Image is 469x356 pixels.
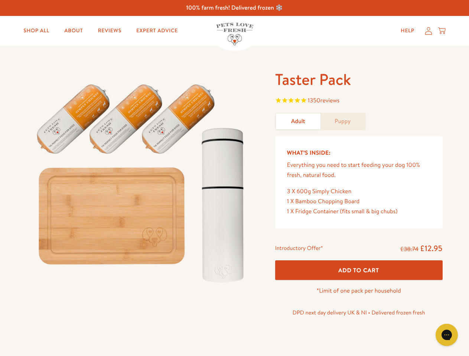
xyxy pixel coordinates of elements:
[276,113,320,129] a: Adult
[287,148,431,158] h5: What’s Inside:
[287,187,431,197] div: 3 X 600g Simply Chicken
[420,243,443,254] span: £12.95
[320,113,365,129] a: Puppy
[400,245,418,253] s: £38.74
[130,23,184,38] a: Expert Advice
[275,260,443,280] button: Add To Cart
[27,69,257,290] img: Taster Pack - Adult
[275,96,443,107] span: Rated 4.8 out of 5 stars 1350 reviews
[287,160,431,180] p: Everything you need to start feeding your dog 100% fresh, natural food.
[308,96,340,105] span: 1350 reviews
[275,308,443,317] p: DPD next day delivery UK & NI • Delivered frozen fresh
[275,243,323,254] div: Introductory Offer*
[216,23,253,45] img: Pets Love Fresh
[287,197,360,205] span: 1 X Bamboo Chopping Board
[287,207,431,217] div: 1 X Fridge Container (fits small & big chubs)
[395,23,420,38] a: Help
[338,266,379,274] span: Add To Cart
[275,69,443,90] h1: Taster Pack
[17,23,55,38] a: Shop All
[432,321,462,349] iframe: Gorgias live chat messenger
[320,96,340,105] span: reviews
[92,23,127,38] a: Reviews
[58,23,89,38] a: About
[275,286,443,296] p: *Limit of one pack per household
